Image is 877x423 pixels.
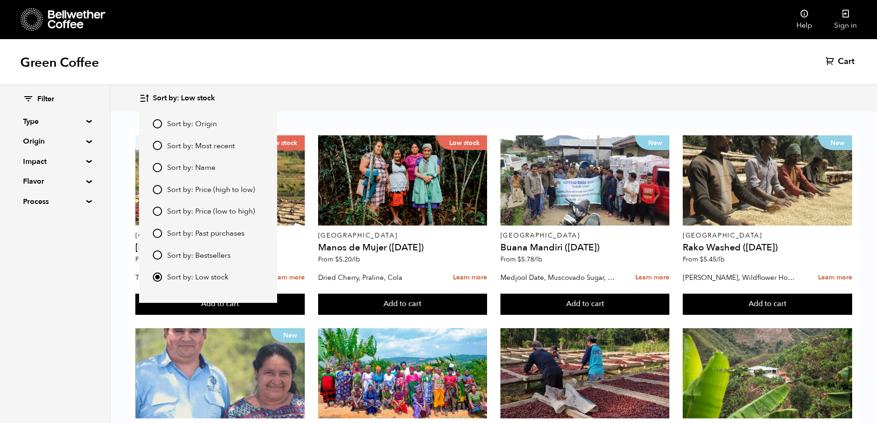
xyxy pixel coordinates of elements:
input: Sort by: Past purchases [153,229,162,238]
input: Sort by: Price (low to high) [153,207,162,216]
summary: Type [23,116,87,127]
input: Sort by: Most recent [153,141,162,150]
span: Sort by: Past purchases [167,229,244,239]
p: Low stock [254,135,305,150]
button: Add to cart [135,294,305,315]
p: [GEOGRAPHIC_DATA] [135,232,305,239]
span: Sort by: Name [167,163,215,173]
a: Learn more [453,268,487,288]
p: Low stock [436,135,487,150]
summary: Impact [23,156,87,167]
span: /lb [716,255,725,264]
a: Learn more [635,268,669,288]
a: New [683,135,852,226]
h1: Green Coffee [20,54,99,71]
span: $ [700,255,703,264]
button: Add to cart [318,294,488,315]
span: Cart [838,56,854,67]
p: Turbinado Sugar, Candied Grapefruit, Spiced Plum [135,271,250,284]
span: From [135,255,177,264]
span: /lb [534,255,542,264]
span: Sort by: Price (low to high) [167,207,255,217]
p: Medjool Date, Muscovado Sugar, Vanilla Bean [500,271,616,284]
a: Low stock [318,135,488,226]
span: $ [517,255,521,264]
h4: [PERSON_NAME] ([DATE]) [135,243,305,252]
span: Sort by: Price (high to low) [167,185,255,195]
p: New [270,328,305,343]
input: Sort by: Bestsellers [153,250,162,260]
input: Sort by: Low stock [153,272,162,282]
span: From [683,255,725,264]
span: From [500,255,542,264]
span: From [318,255,360,264]
span: Sort by: Low stock [167,272,228,283]
span: $ [335,255,339,264]
span: Sort by: Origin [167,119,217,129]
input: Sort by: Price (high to low) [153,185,162,194]
a: Learn more [271,268,305,288]
a: New [500,135,670,226]
a: Low stock [135,135,305,226]
span: Sort by: Most recent [167,141,235,151]
p: [GEOGRAPHIC_DATA] [500,232,670,239]
p: New [818,135,852,150]
summary: Flavor [23,176,87,187]
p: [PERSON_NAME], Wildflower Honey, Black Tea [683,271,798,284]
input: Sort by: Origin [153,119,162,128]
bdi: 5.45 [700,255,725,264]
h4: Rako Washed ([DATE]) [683,243,852,252]
p: New [635,135,669,150]
summary: Origin [23,136,87,147]
span: Sort by: Low stock [153,93,215,104]
a: Learn more [818,268,852,288]
bdi: 5.20 [335,255,360,264]
span: Sort by: Bestsellers [167,251,231,261]
button: Add to cart [683,294,852,315]
input: Sort by: Name [153,163,162,172]
p: [GEOGRAPHIC_DATA] [683,232,852,239]
span: /lb [352,255,360,264]
h4: Manos de Mujer ([DATE]) [318,243,488,252]
p: Dried Cherry, Praline, Cola [318,271,433,284]
h4: Buana Mandiri ([DATE]) [500,243,670,252]
button: Sort by: Low stock [139,87,215,109]
span: Filter [37,94,54,104]
a: Cart [825,56,857,67]
bdi: 5.78 [517,255,542,264]
summary: Process [23,196,87,207]
a: New [135,328,305,418]
button: Add to cart [500,294,670,315]
p: [GEOGRAPHIC_DATA] [318,232,488,239]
